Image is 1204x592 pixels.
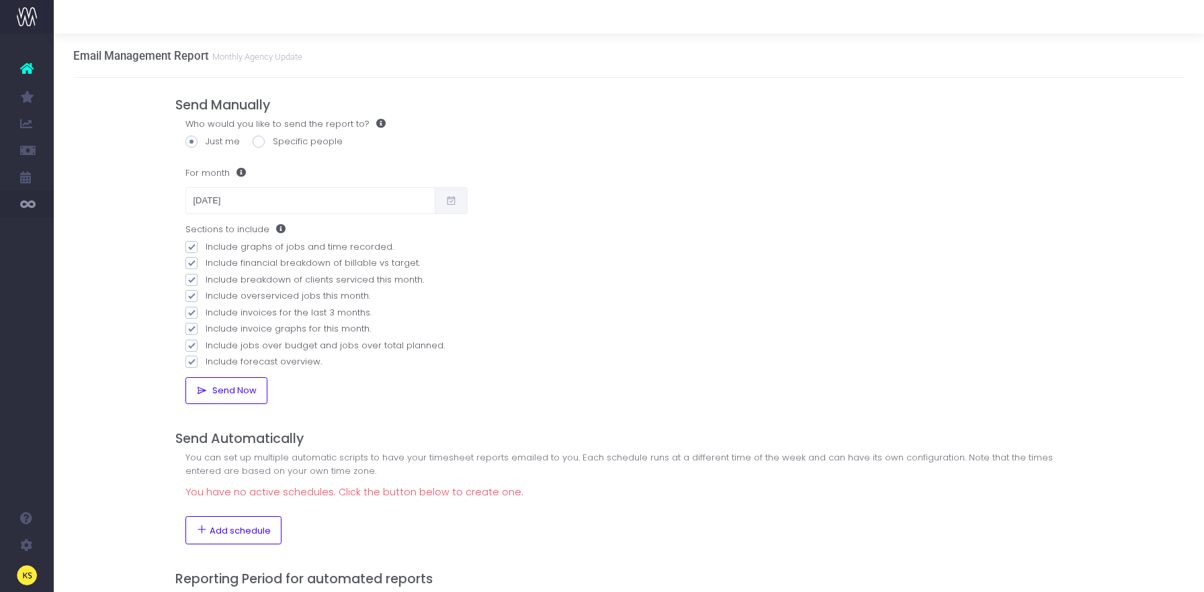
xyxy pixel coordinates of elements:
[175,571,1082,587] h4: Reporting Period for automated reports
[185,306,468,319] label: Include invoices for the last 3 months.
[185,117,386,131] label: Who would you like to send the report to?
[175,97,1082,113] h4: Send Manually
[185,256,468,270] label: Include financial breakdown of billable vs target.
[209,49,302,62] small: Monthly Agency Update
[175,431,1082,446] h4: Send Automatically
[185,289,468,303] label: Include overserviced jobs this month.
[185,516,282,544] button: Add schedule
[185,135,240,148] label: Just me
[185,355,468,368] label: Include forecast overview.
[185,187,435,214] input: Select date
[185,240,468,254] label: Include graphs of jobs and time recorded.
[185,322,468,336] label: Include invoice graphs for this month.
[185,223,286,236] label: Sections to include
[185,484,523,500] p: You have no active schedules. Click the button below to create one.
[253,135,343,148] label: Specific people
[208,385,257,396] span: Send Now
[185,160,246,187] label: For month
[210,526,271,536] span: Add schedule
[185,377,267,404] button: Send Now
[185,451,1072,477] div: You can set up multiple automatic scripts to have your timesheet reports emailed to you. Each sch...
[185,339,468,352] label: Include jobs over budget and jobs over total planned.
[17,565,37,585] img: images/default_profile_image.png
[73,49,302,62] h3: Email Management Report
[185,273,468,287] label: Include breakdown of clients serviced this month.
